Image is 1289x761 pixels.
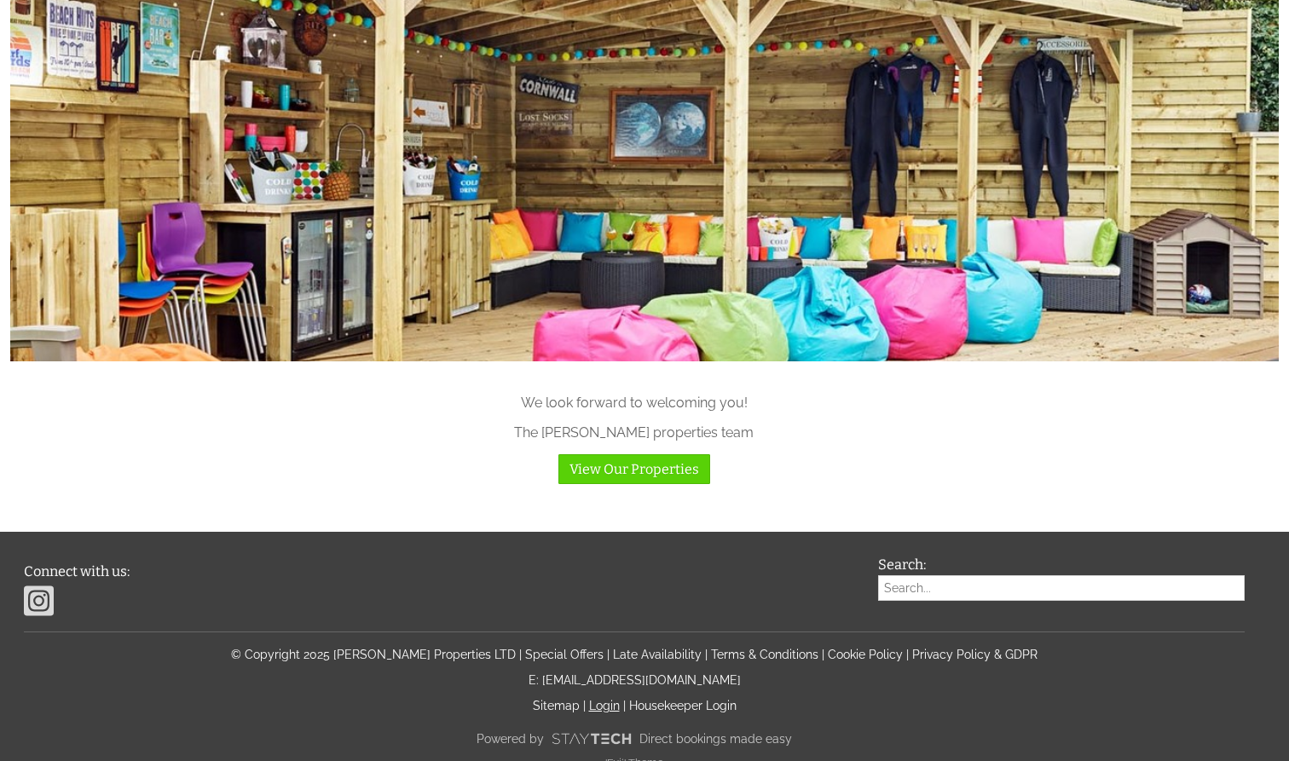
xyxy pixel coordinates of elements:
a: Privacy Policy & GDPR [912,648,1038,661]
a: Late Availability [613,648,702,661]
p: The [PERSON_NAME] properties team [288,424,980,441]
span: | [519,648,522,661]
span: | [607,648,610,661]
a: View Our Properties [558,454,710,484]
p: We look forward to welcoming you! [288,395,980,411]
a: Powered byDirect bookings made easy [24,724,1245,753]
img: scrumpy.png [551,729,633,749]
a: E: [EMAIL_ADDRESS][DOMAIN_NAME] [529,673,741,687]
span: | [583,699,586,712]
a: Terms & Conditions [711,648,818,661]
input: Search... [878,575,1245,601]
a: Cookie Policy [828,648,903,661]
img: Instagram [24,584,54,618]
a: Special Offers [525,648,604,661]
span: | [906,648,909,661]
a: Login [589,699,620,712]
span: | [623,699,626,712]
h3: Connect with us: [24,563,854,579]
span: | [705,648,708,661]
a: Sitemap [533,699,580,712]
a: © Copyright 2025 [PERSON_NAME] Properties LTD [231,648,516,661]
span: | [822,648,824,661]
h3: Search: [878,556,1245,573]
a: Housekeeper Login [629,699,737,712]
